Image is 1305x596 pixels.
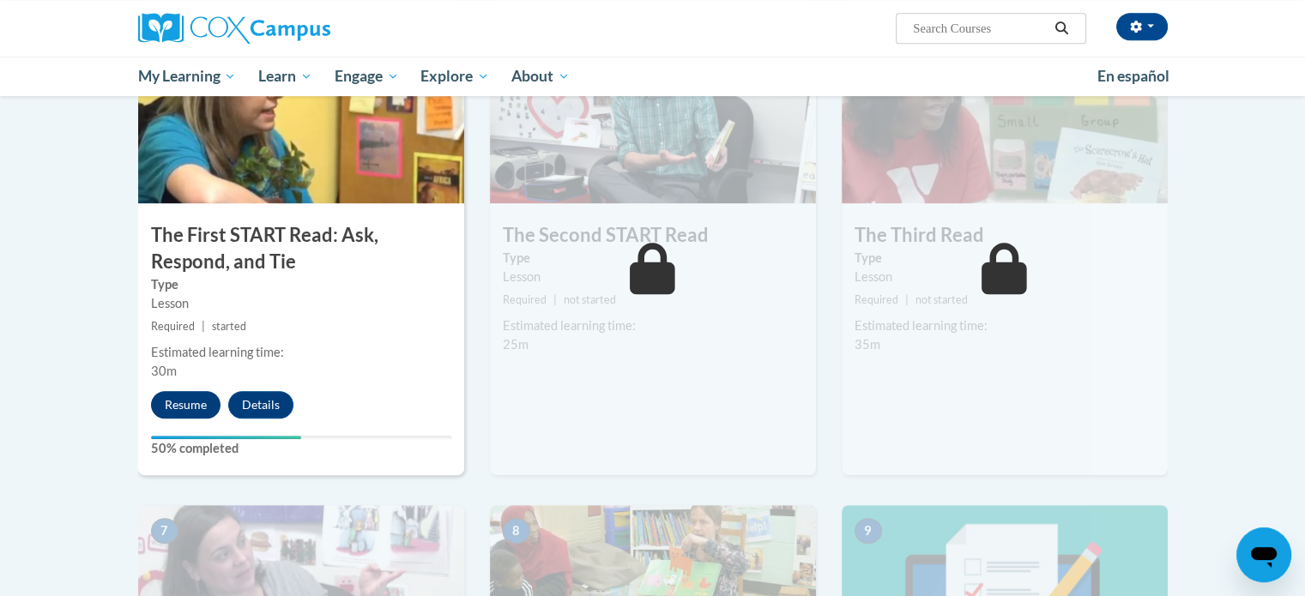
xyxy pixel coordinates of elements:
[138,13,330,44] img: Cox Campus
[420,66,489,87] span: Explore
[151,343,451,362] div: Estimated learning time:
[842,32,1168,203] img: Course Image
[151,439,451,458] label: 50% completed
[855,268,1155,286] div: Lesson
[1086,58,1181,94] a: En español
[138,32,464,203] img: Course Image
[151,391,221,418] button: Resume
[228,391,293,418] button: Details
[151,518,178,544] span: 7
[855,293,898,306] span: Required
[503,268,803,286] div: Lesson
[490,32,816,203] img: Course Image
[151,364,177,378] span: 30m
[151,275,451,294] label: Type
[490,222,816,249] h3: The Second START Read
[202,320,205,333] span: |
[503,293,547,306] span: Required
[553,293,557,306] span: |
[247,57,323,96] a: Learn
[258,66,312,87] span: Learn
[500,57,581,96] a: About
[855,337,880,352] span: 35m
[1097,67,1169,85] span: En español
[1236,527,1291,582] iframe: Button to launch messaging window
[151,294,451,313] div: Lesson
[564,293,616,306] span: not started
[855,316,1155,335] div: Estimated learning time:
[503,518,530,544] span: 8
[112,57,1193,96] div: Main menu
[151,320,195,333] span: Required
[323,57,410,96] a: Engage
[138,13,464,44] a: Cox Campus
[151,436,301,439] div: Your progress
[137,66,236,87] span: My Learning
[915,293,968,306] span: not started
[905,293,909,306] span: |
[855,249,1155,268] label: Type
[127,57,248,96] a: My Learning
[212,320,246,333] span: started
[503,337,529,352] span: 25m
[503,316,803,335] div: Estimated learning time:
[335,66,399,87] span: Engage
[503,249,803,268] label: Type
[511,66,570,87] span: About
[1048,18,1074,39] button: Search
[409,57,500,96] a: Explore
[855,518,882,544] span: 9
[911,18,1048,39] input: Search Courses
[1116,13,1168,40] button: Account Settings
[842,222,1168,249] h3: The Third Read
[138,222,464,275] h3: The First START Read: Ask, Respond, and Tie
